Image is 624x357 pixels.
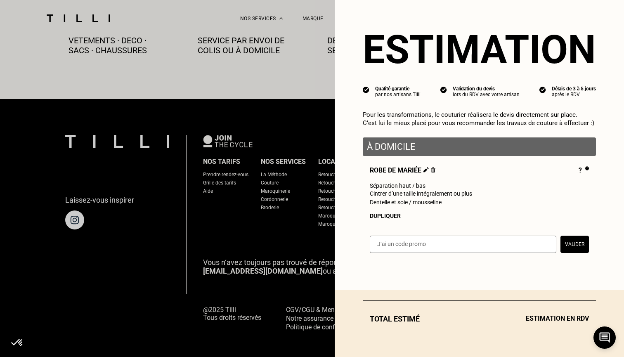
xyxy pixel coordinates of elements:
span: Dentelle et soie / mousseline [370,199,442,206]
img: Pourquoi le prix est indéfini ? [585,166,589,170]
div: Délais de 3 à 5 jours [552,86,596,92]
span: Séparation haut / bas [370,182,425,189]
img: Éditer [423,167,429,173]
div: lors du RDV avec votre artisan [453,92,520,97]
img: icon list info [539,86,546,93]
section: Estimation [363,26,596,73]
span: Cintrer d’une taille intégralement ou plus [370,190,472,197]
div: Qualité garantie [375,86,421,92]
input: J‘ai un code promo [370,236,556,253]
div: par nos artisans Tilli [375,92,421,97]
img: Supprimer [431,167,435,173]
img: icon list info [440,86,447,93]
div: Validation du devis [453,86,520,92]
span: Robe de mariée [370,166,435,175]
p: À domicile [367,142,592,152]
div: ? [579,166,589,175]
div: après le RDV [552,92,596,97]
div: Dupliquer [370,213,589,219]
button: Valider [560,236,589,253]
img: icon list info [363,86,369,93]
p: Pour les transformations, le couturier réalisera le devis directement sur place. C’est lui le mie... [363,111,596,127]
span: Estimation en RDV [526,314,589,323]
div: Total estimé [363,314,596,323]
